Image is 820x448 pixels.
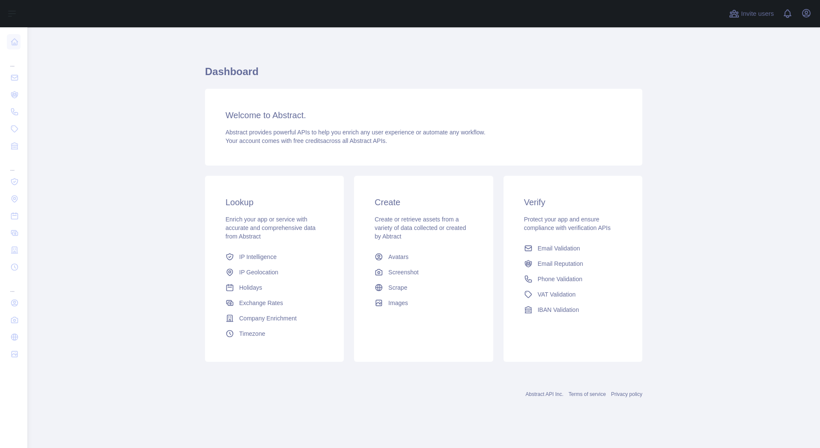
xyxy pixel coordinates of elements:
[293,137,323,144] span: free credits
[526,391,564,397] a: Abstract API Inc.
[521,302,625,317] a: IBAN Validation
[239,268,278,276] span: IP Geolocation
[388,268,419,276] span: Screenshot
[239,299,283,307] span: Exchange Rates
[521,287,625,302] a: VAT Validation
[7,51,20,68] div: ...
[239,314,297,323] span: Company Enrichment
[727,7,776,20] button: Invite users
[222,265,327,280] a: IP Geolocation
[388,299,408,307] span: Images
[225,196,323,208] h3: Lookup
[521,271,625,287] a: Phone Validation
[371,280,476,295] a: Scrape
[239,253,277,261] span: IP Intelligence
[222,326,327,341] a: Timezone
[225,216,316,240] span: Enrich your app or service with accurate and comprehensive data from Abstract
[222,280,327,295] a: Holidays
[371,295,476,311] a: Images
[222,249,327,265] a: IP Intelligence
[222,295,327,311] a: Exchange Rates
[225,129,486,136] span: Abstract provides powerful APIs to help you enrich any user experience or automate any workflow.
[371,249,476,265] a: Avatars
[239,283,262,292] span: Holidays
[388,253,408,261] span: Avatars
[741,9,774,19] span: Invite users
[371,265,476,280] a: Screenshot
[225,109,622,121] h3: Welcome to Abstract.
[225,137,387,144] span: Your account comes with across all Abstract APIs.
[388,283,407,292] span: Scrape
[222,311,327,326] a: Company Enrichment
[538,244,580,253] span: Email Validation
[521,241,625,256] a: Email Validation
[524,196,622,208] h3: Verify
[538,305,579,314] span: IBAN Validation
[538,275,583,283] span: Phone Validation
[375,196,472,208] h3: Create
[205,65,642,85] h1: Dashboard
[538,259,583,268] span: Email Reputation
[7,155,20,172] div: ...
[538,290,576,299] span: VAT Validation
[521,256,625,271] a: Email Reputation
[524,216,611,231] span: Protect your app and ensure compliance with verification APIs
[7,276,20,294] div: ...
[568,391,606,397] a: Terms of service
[375,216,466,240] span: Create or retrieve assets from a variety of data collected or created by Abtract
[239,329,265,338] span: Timezone
[611,391,642,397] a: Privacy policy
